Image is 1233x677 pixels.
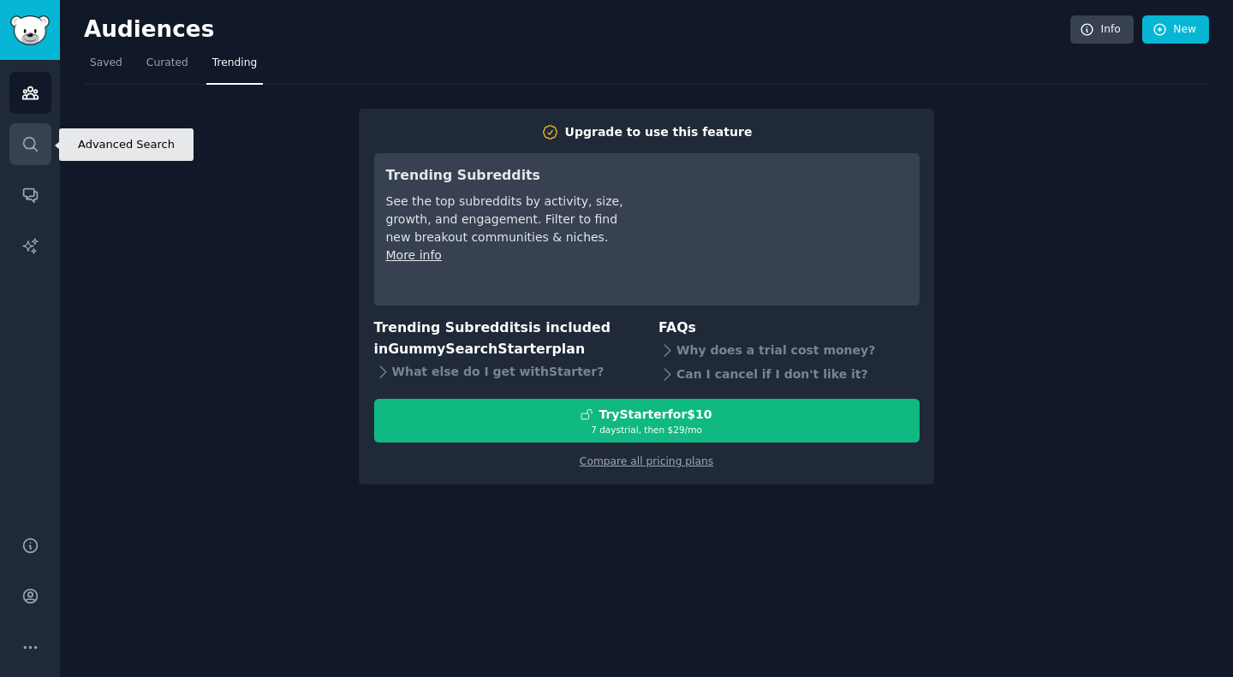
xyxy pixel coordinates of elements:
[386,248,442,262] a: More info
[658,363,920,387] div: Can I cancel if I don't like it?
[1142,15,1209,45] a: New
[84,50,128,85] a: Saved
[386,193,627,246] div: See the top subreddits by activity, size, growth, and engagement. Filter to find new breakout com...
[374,318,635,359] h3: Trending Subreddits is included in plan
[1070,15,1134,45] a: Info
[386,165,627,187] h3: Trending Subreddits
[374,399,920,442] button: TryStarterfor$107 daystrial, then $29/mo
[599,406,712,424] div: Try Starter for $10
[10,15,50,45] img: GummySearch logo
[375,424,919,436] div: 7 days trial, then $ 29 /mo
[140,50,194,85] a: Curated
[651,165,908,294] iframe: YouTube video player
[146,56,188,71] span: Curated
[388,341,551,357] span: GummySearch Starter
[374,359,635,383] div: What else do I get with Starter ?
[90,56,122,71] span: Saved
[206,50,263,85] a: Trending
[658,318,920,339] h3: FAQs
[565,123,753,141] div: Upgrade to use this feature
[580,455,713,467] a: Compare all pricing plans
[658,339,920,363] div: Why does a trial cost money?
[212,56,257,71] span: Trending
[84,16,1070,44] h2: Audiences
